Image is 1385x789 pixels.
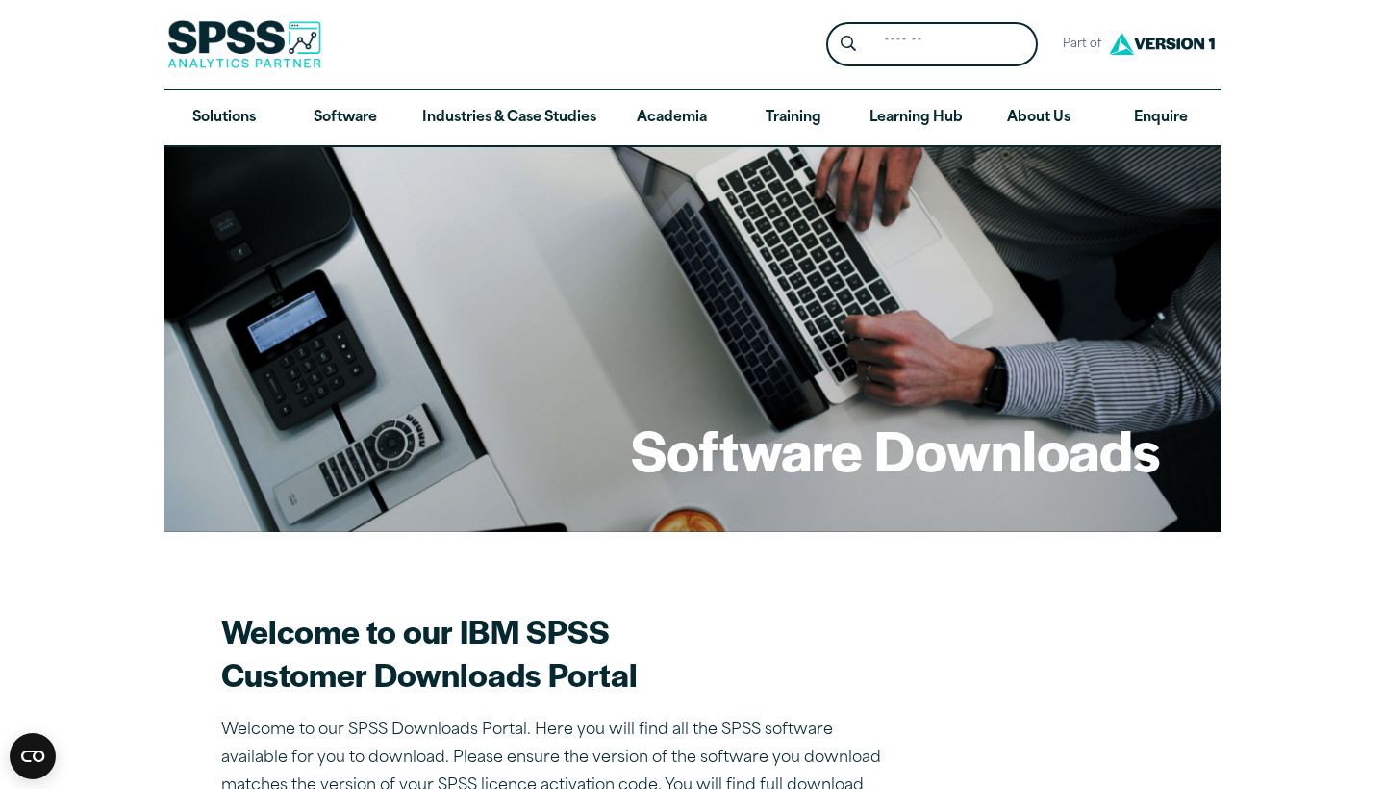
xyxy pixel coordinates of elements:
img: SPSS Analytics Partner [167,20,321,68]
a: Enquire [1100,90,1221,146]
a: About Us [978,90,1099,146]
h2: Welcome to our IBM SPSS Customer Downloads Portal [221,609,894,696]
a: Solutions [164,90,285,146]
a: Training [733,90,854,146]
button: Open CMP widget [10,733,56,779]
span: Part of [1053,31,1104,59]
form: Site Header Search Form [826,22,1038,67]
a: Industries & Case Studies [407,90,612,146]
button: Search magnifying glass icon [831,27,867,63]
nav: Desktop version of site main menu [164,90,1221,146]
img: Version1 Logo [1104,26,1220,62]
h1: Software Downloads [631,412,1160,487]
a: Learning Hub [854,90,978,146]
svg: Search magnifying glass icon [841,36,856,52]
a: Academia [612,90,733,146]
a: Software [285,90,406,146]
